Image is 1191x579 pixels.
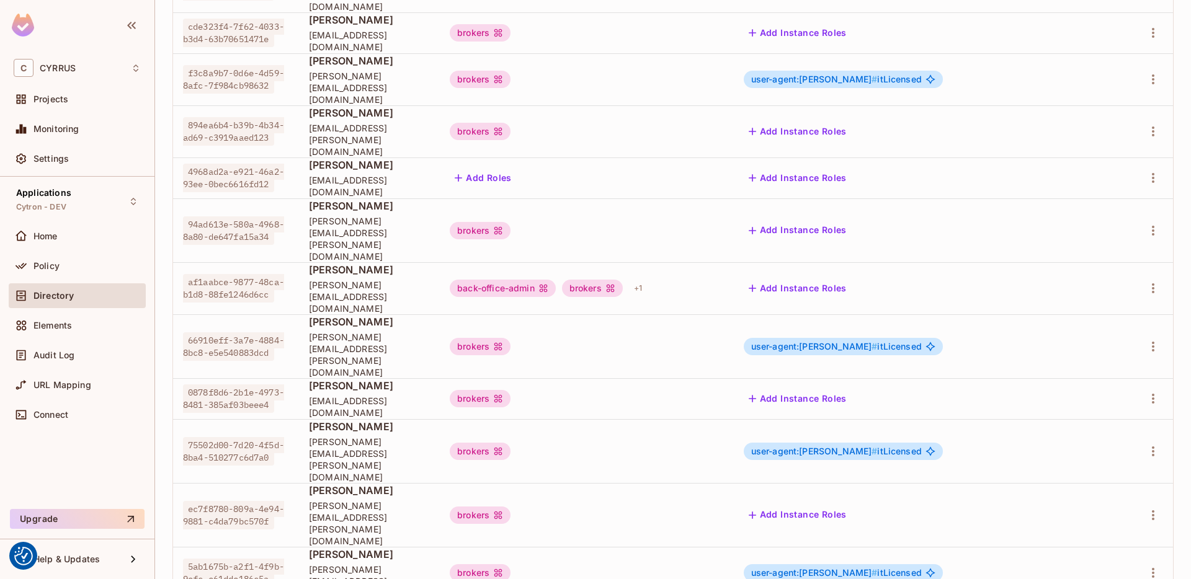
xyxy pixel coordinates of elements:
img: Revisit consent button [14,547,33,565]
span: [PERSON_NAME][EMAIL_ADDRESS][PERSON_NAME][DOMAIN_NAME] [309,331,430,378]
span: Applications [16,188,71,198]
span: [PERSON_NAME][EMAIL_ADDRESS][DOMAIN_NAME] [309,70,430,105]
span: Audit Log [33,350,74,360]
span: [EMAIL_ADDRESS][PERSON_NAME][DOMAIN_NAME] [309,122,430,157]
span: Settings [33,154,69,164]
span: itLicensed [751,568,922,578]
span: 0878f8d6-2b1e-4973-8481-385af03beee4 [183,384,284,413]
span: [PERSON_NAME] [309,158,430,172]
button: Add Instance Roles [744,122,852,141]
span: # [872,446,877,456]
button: Consent Preferences [14,547,33,565]
span: Policy [33,261,60,271]
span: 894ea6b4-b39b-4b34-ad69-c3919aaed123 [183,117,284,146]
span: Projects [33,94,68,104]
span: [PERSON_NAME][EMAIL_ADDRESS][DOMAIN_NAME] [309,279,430,314]
span: ec7f8780-809a-4e94-9881-c4da79bc570f [183,501,284,529]
span: [PERSON_NAME][EMAIL_ADDRESS][PERSON_NAME][DOMAIN_NAME] [309,500,430,547]
span: [EMAIL_ADDRESS][DOMAIN_NAME] [309,29,430,53]
span: [PERSON_NAME] [309,484,430,497]
div: back-office-admin [450,280,556,297]
span: itLicensed [751,446,922,456]
span: cde323f4-7f62-4033-b3d4-63b70651471e [183,19,284,47]
span: Cytron - DEV [16,202,66,212]
span: 94ad613e-580a-4968-8a80-de647fa15a34 [183,216,284,245]
span: af1aabce-9877-48ca-b1d8-88fe1246d6cc [183,274,284,303]
span: user-agent:[PERSON_NAME] [751,341,878,351]
span: 4968ad2a-e921-46a2-93ee-0bec6616fd12 [183,164,284,192]
span: 75502d00-7d20-4f5d-8ba4-510277c6d7a0 [183,437,284,466]
span: f3c8a9b7-0d6e-4d59-8afc-7f984cb98632 [183,65,284,94]
div: brokers [562,280,623,297]
span: [PERSON_NAME] [309,13,430,27]
span: [PERSON_NAME] [309,263,430,276]
span: [PERSON_NAME] [309,315,430,329]
span: user-agent:[PERSON_NAME] [751,74,878,84]
span: [PERSON_NAME] [309,106,430,120]
span: 66910eff-3a7e-4884-8bc8-e5e540883dcd [183,332,284,361]
div: brokers [450,443,511,460]
div: brokers [450,222,511,239]
button: Add Instance Roles [744,505,852,525]
span: [PERSON_NAME][EMAIL_ADDRESS][PERSON_NAME][DOMAIN_NAME] [309,215,430,262]
span: C [14,59,33,77]
span: [EMAIL_ADDRESS][DOMAIN_NAME] [309,174,430,198]
div: + 1 [629,278,647,298]
button: Add Instance Roles [744,389,852,409]
span: # [872,74,877,84]
button: Add Instance Roles [744,168,852,188]
div: brokers [450,24,511,42]
span: itLicensed [751,342,922,351]
div: brokers [450,390,511,407]
button: Add Roles [450,168,517,188]
div: brokers [450,123,511,140]
span: [PERSON_NAME] [309,420,430,433]
span: Directory [33,291,74,301]
span: URL Mapping [33,380,91,390]
span: user-agent:[PERSON_NAME] [751,446,878,456]
div: brokers [450,506,511,524]
span: [PERSON_NAME] [309,199,430,213]
span: # [872,341,877,351]
img: SReyMgAAAABJRU5ErkJggg== [12,14,34,37]
span: Workspace: CYRRUS [40,63,76,73]
span: Help & Updates [33,554,100,564]
span: [EMAIL_ADDRESS][DOMAIN_NAME] [309,395,430,418]
span: [PERSON_NAME][EMAIL_ADDRESS][PERSON_NAME][DOMAIN_NAME] [309,436,430,483]
div: brokers [450,71,511,88]
button: Add Instance Roles [744,23,852,43]
span: Connect [33,410,68,420]
button: Add Instance Roles [744,221,852,241]
span: # [872,567,877,578]
span: itLicensed [751,74,922,84]
span: Home [33,231,58,241]
div: brokers [450,338,511,355]
button: Add Instance Roles [744,278,852,298]
span: Elements [33,320,72,330]
button: Upgrade [10,509,145,529]
span: Monitoring [33,124,79,134]
span: [PERSON_NAME] [309,54,430,68]
span: user-agent:[PERSON_NAME] [751,567,878,578]
span: [PERSON_NAME] [309,379,430,392]
span: [PERSON_NAME] [309,547,430,561]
